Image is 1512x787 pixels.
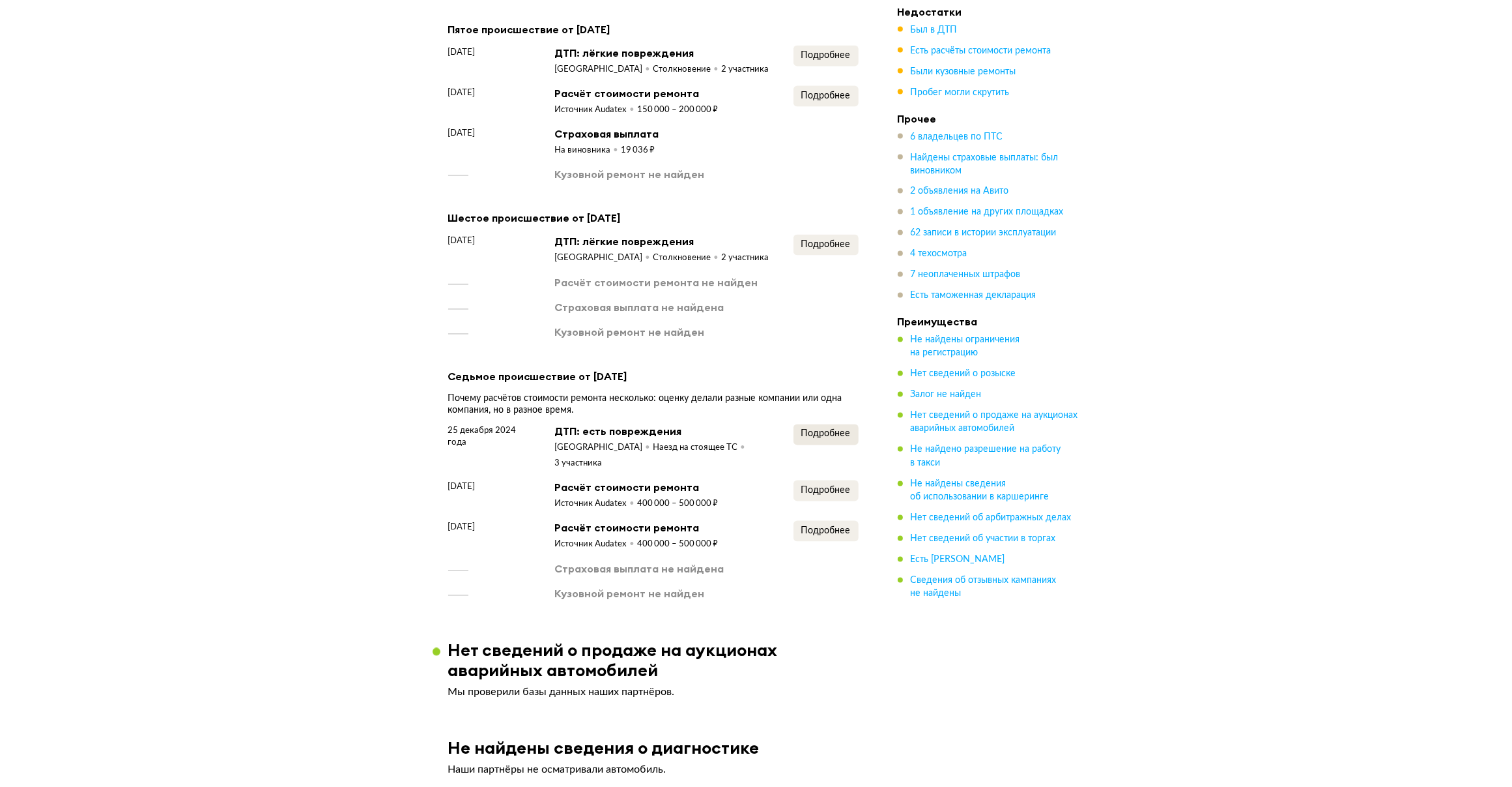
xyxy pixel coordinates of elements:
[793,46,859,67] button: Подробнее
[793,521,859,542] button: Подробнее
[448,686,859,699] p: Мы проверили базы данных наших партнёров.
[911,576,1057,598] span: Сведения об отзывных кампаниях не найдены
[911,411,1078,434] span: Нет сведений о продаже на аукционах аварийных автомобилей
[448,764,859,777] p: Наши партнёры не осматривали автомобиль.
[555,562,724,576] div: Страховая выплата не найдена
[911,479,1049,501] span: Не найдены сведения об использовании в каршеринге
[911,555,1005,564] span: Есть [PERSON_NAME]
[555,64,653,76] div: [GEOGRAPHIC_DATA]
[638,499,719,511] div: 400 000 – 500 000 ₽
[653,443,749,454] div: Наезд на стоящее ТС
[911,187,1009,196] span: 2 объявления на Авито
[448,210,859,227] div: Шестое происшествие от [DATE]
[911,534,1056,543] span: Нет сведений об участии в торгах
[911,132,1003,141] span: 6 владельцев по ПТС
[911,208,1064,217] span: 1 объявление на других площадках
[911,370,1016,379] span: Нет сведений о розыске
[911,153,1059,175] span: Найдены страховые выплаты: был виновником
[555,167,705,181] div: Кузовной ремонт не найден
[911,336,1020,358] span: Не найдены ограничения на регистрацию
[911,229,1057,238] span: 62 записи в истории эксплуатации
[801,527,851,536] span: Подробнее
[448,393,859,417] div: Почему расчётов стоимости ремонта несколько: оценку делали разные компании или одна компания, но ...
[555,587,705,601] div: Кузовной ремонт не найден
[555,458,603,470] div: 3 участника
[911,513,1072,522] span: Нет сведений об арбитражных делах
[555,235,769,249] div: ДТП: лёгкие повреждения
[555,145,621,156] div: На виновника
[448,126,476,140] span: [DATE]
[801,51,851,60] span: Подробнее
[911,271,1021,280] span: 7 неоплаченных штрафов
[448,481,476,494] span: [DATE]
[448,235,476,248] span: [DATE]
[555,539,638,551] div: Источник Audatex
[801,430,851,439] span: Подробнее
[793,86,859,107] button: Подробнее
[911,67,1016,76] span: Были кузовные ремонты
[448,738,760,758] h3: Не найдены сведения о диагностике
[555,325,705,340] div: Кузовной ремонт не найден
[448,368,859,385] div: Седьмое происшествие от [DATE]
[555,521,719,535] div: Расчёт стоимости ремонта
[801,91,851,100] span: Подробнее
[793,481,859,501] button: Подробнее
[911,25,958,35] span: Был в ДТП
[555,499,638,511] div: Источник Audatex
[555,424,793,439] div: ДТП: есть повреждения
[801,241,851,250] span: Подробнее
[621,145,655,156] div: 19 036 ₽
[911,46,1051,55] span: Есть расчёты стоимости ремонта
[722,253,769,265] div: 2 участника
[898,112,1080,125] h4: Прочее
[555,481,719,495] div: Расчёт стоимости ремонта
[555,46,769,60] div: ДТП: лёгкие повреждения
[448,521,476,534] span: [DATE]
[911,445,1061,468] span: Не найдено разрешение на работу в такси
[911,88,1010,97] span: Пробег могли скрутить
[555,253,653,265] div: [GEOGRAPHIC_DATA]
[448,424,534,449] span: 25 декабря 2024 года
[653,253,722,265] div: Столкновение
[898,316,1080,329] h4: Преимущества
[638,539,719,551] div: 400 000 – 500 000 ₽
[801,486,851,496] span: Подробнее
[911,291,1036,301] span: Есть таможенная декларация
[448,21,859,38] div: Пятое происшествие от [DATE]
[555,86,719,100] div: Расчёт стоимости ремонта
[448,46,476,59] span: [DATE]
[638,104,719,116] div: 150 000 – 200 000 ₽
[898,5,1080,18] h4: Недостатки
[911,391,982,400] span: Залог не найден
[911,250,967,259] span: 4 техосмотра
[555,301,724,315] div: Страховая выплата не найдена
[793,424,859,445] button: Подробнее
[448,640,874,681] h3: Нет сведений о продаже на аукционах аварийных автомобилей
[793,235,859,256] button: Подробнее
[722,64,769,76] div: 2 участника
[555,276,758,290] div: Расчёт стоимости ремонта не найден
[555,104,638,116] div: Источник Audatex
[555,126,659,141] div: Страховая выплата
[653,64,722,76] div: Столкновение
[448,86,476,99] span: [DATE]
[555,443,653,454] div: [GEOGRAPHIC_DATA]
